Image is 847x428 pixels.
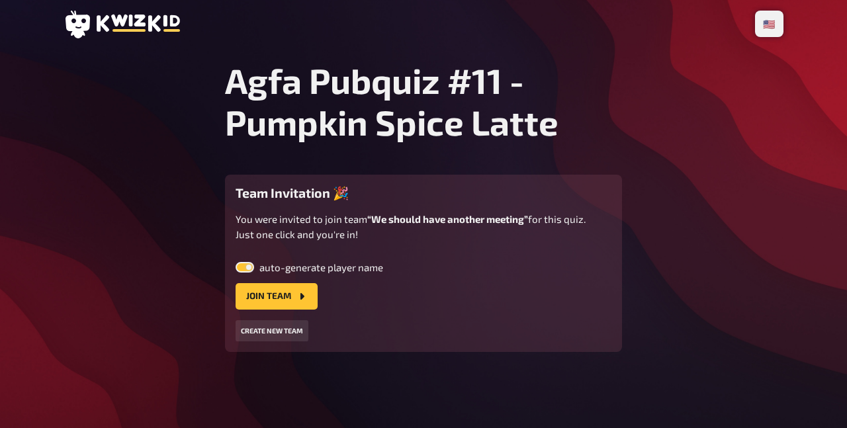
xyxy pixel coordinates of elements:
[236,320,308,341] button: Create new team
[236,262,611,273] label: auto-generate player name
[225,60,622,143] h1: Agfa Pubquiz #11 - Pumpkin Spice Latte
[236,283,318,310] button: Join team
[236,323,308,335] a: Create new team
[236,185,611,201] h3: Team Invitation 🎉
[367,213,528,225] b: “We should have another meeting”
[236,212,611,241] p: You were invited to join team for this quiz. Just one click and you're in!
[758,13,781,34] li: 🇺🇸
